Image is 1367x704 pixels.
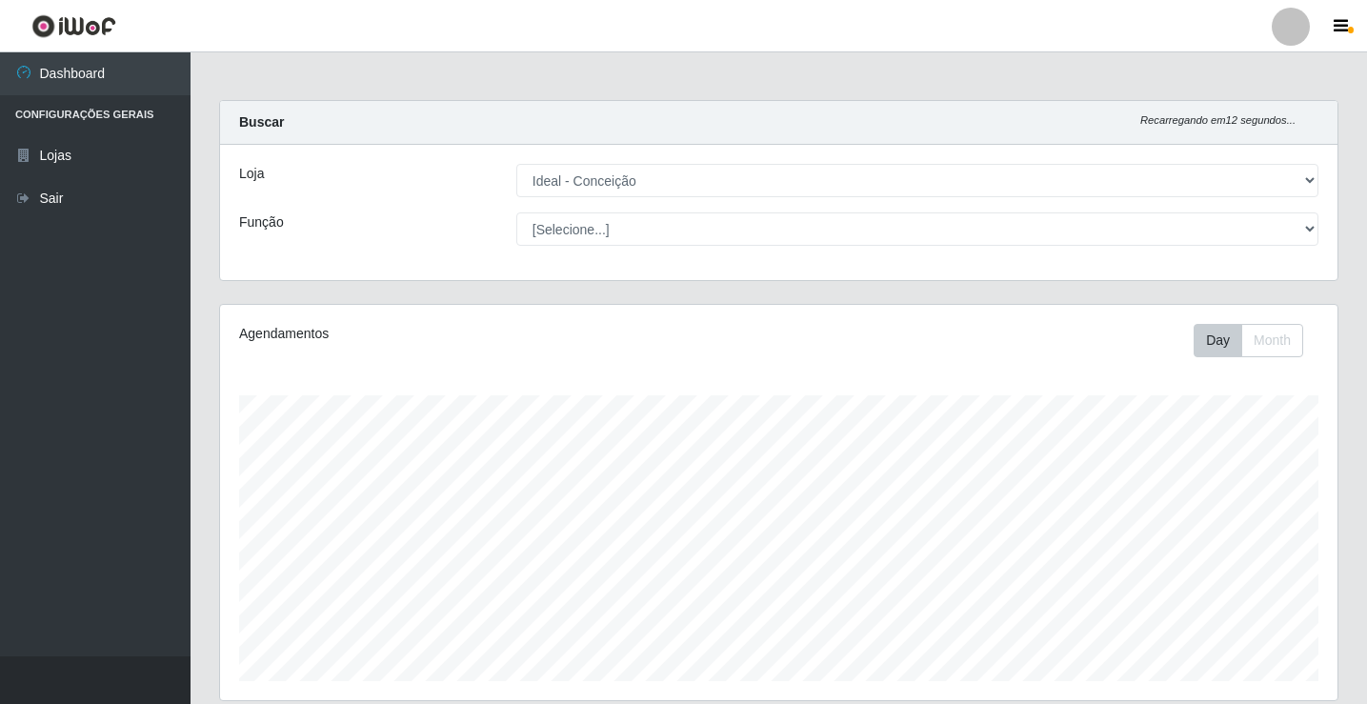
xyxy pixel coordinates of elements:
[1194,324,1318,357] div: Toolbar with button groups
[1241,324,1303,357] button: Month
[239,114,284,130] strong: Buscar
[31,14,116,38] img: CoreUI Logo
[239,212,284,232] label: Função
[239,324,673,344] div: Agendamentos
[239,164,264,184] label: Loja
[1140,114,1296,126] i: Recarregando em 12 segundos...
[1194,324,1242,357] button: Day
[1194,324,1303,357] div: First group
